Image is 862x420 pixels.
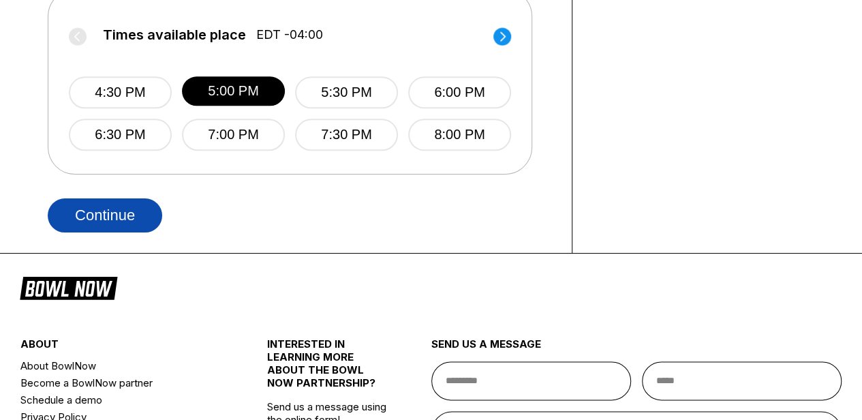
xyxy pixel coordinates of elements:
button: 8:00 PM [408,119,511,151]
button: 6:00 PM [408,76,511,108]
button: 6:30 PM [69,119,172,151]
a: Become a BowlNow partner [20,374,226,391]
a: About BowlNow [20,357,226,374]
button: Continue [48,198,162,232]
button: 5:00 PM [182,76,285,106]
div: about [20,337,226,357]
button: 5:30 PM [295,76,398,108]
button: 4:30 PM [69,76,172,108]
button: 7:00 PM [182,119,285,151]
span: Times available place [103,27,246,42]
div: send us a message [431,337,842,361]
a: Schedule a demo [20,391,226,408]
div: INTERESTED IN LEARNING MORE ABOUT THE BOWL NOW PARTNERSHIP? [267,337,390,400]
button: 7:30 PM [295,119,398,151]
span: EDT -04:00 [256,27,323,42]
